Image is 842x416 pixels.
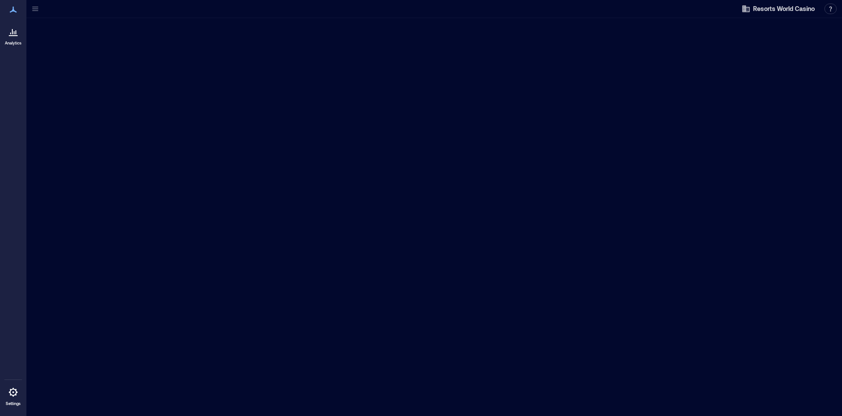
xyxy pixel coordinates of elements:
[3,382,24,409] a: Settings
[2,21,24,48] a: Analytics
[6,401,21,406] p: Settings
[753,4,815,13] span: Resorts World Casino
[739,2,817,16] button: Resorts World Casino
[5,40,22,46] p: Analytics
